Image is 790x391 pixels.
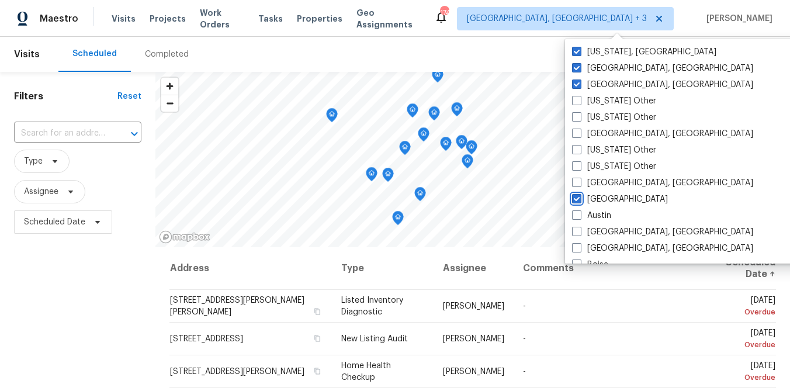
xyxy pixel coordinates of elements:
[434,247,514,290] th: Assignee
[382,168,394,186] div: Map marker
[572,95,656,107] label: [US_STATE] Other
[366,167,377,185] div: Map marker
[24,155,43,167] span: Type
[443,368,504,376] span: [PERSON_NAME]
[572,128,753,140] label: [GEOGRAPHIC_DATA], [GEOGRAPHIC_DATA]
[462,154,473,172] div: Map marker
[572,259,608,271] label: Boise
[572,210,611,222] label: Austin
[161,95,178,112] button: Zoom out
[169,247,332,290] th: Address
[443,335,504,343] span: [PERSON_NAME]
[150,13,186,25] span: Projects
[414,187,426,205] div: Map marker
[572,112,656,123] label: [US_STATE] Other
[702,13,772,25] span: [PERSON_NAME]
[159,230,210,244] a: Mapbox homepage
[14,41,40,67] span: Visits
[24,216,85,228] span: Scheduled Date
[572,177,753,189] label: [GEOGRAPHIC_DATA], [GEOGRAPHIC_DATA]
[40,13,78,25] span: Maestro
[399,141,411,159] div: Map marker
[392,211,404,229] div: Map marker
[200,7,244,30] span: Work Orders
[523,368,526,376] span: -
[432,68,443,86] div: Map marker
[466,140,477,158] div: Map marker
[705,362,775,383] span: [DATE]
[572,193,668,205] label: [GEOGRAPHIC_DATA]
[705,306,775,318] div: Overdue
[407,103,418,122] div: Map marker
[297,13,342,25] span: Properties
[451,102,463,120] div: Map marker
[312,306,323,317] button: Copy Address
[572,63,753,74] label: [GEOGRAPHIC_DATA], [GEOGRAPHIC_DATA]
[312,366,323,376] button: Copy Address
[705,339,775,351] div: Overdue
[523,302,526,310] span: -
[572,161,656,172] label: [US_STATE] Other
[170,296,304,316] span: [STREET_ADDRESS][PERSON_NAME][PERSON_NAME]
[572,46,716,58] label: [US_STATE], [GEOGRAPHIC_DATA]
[312,333,323,344] button: Copy Address
[356,7,420,30] span: Geo Assignments
[523,335,526,343] span: -
[170,368,304,376] span: [STREET_ADDRESS][PERSON_NAME]
[161,78,178,95] button: Zoom in
[572,243,753,254] label: [GEOGRAPHIC_DATA], [GEOGRAPHIC_DATA]
[145,49,189,60] div: Completed
[341,335,408,343] span: New Listing Audit
[126,126,143,142] button: Open
[14,91,117,102] h1: Filters
[155,72,770,247] canvas: Map
[695,247,776,290] th: Scheduled Date ↑
[332,247,434,290] th: Type
[705,296,775,318] span: [DATE]
[456,135,467,153] div: Map marker
[440,7,448,19] div: 174
[514,247,695,290] th: Comments
[72,48,117,60] div: Scheduled
[341,296,403,316] span: Listed Inventory Diagnostic
[258,15,283,23] span: Tasks
[117,91,141,102] div: Reset
[326,108,338,126] div: Map marker
[467,13,647,25] span: [GEOGRAPHIC_DATA], [GEOGRAPHIC_DATA] + 3
[440,137,452,155] div: Map marker
[112,13,136,25] span: Visits
[341,362,391,382] span: Home Health Checkup
[572,226,753,238] label: [GEOGRAPHIC_DATA], [GEOGRAPHIC_DATA]
[170,335,243,343] span: [STREET_ADDRESS]
[428,106,440,124] div: Map marker
[572,79,753,91] label: [GEOGRAPHIC_DATA], [GEOGRAPHIC_DATA]
[705,329,775,351] span: [DATE]
[443,302,504,310] span: [PERSON_NAME]
[418,127,429,146] div: Map marker
[14,124,109,143] input: Search for an address...
[24,186,58,198] span: Assignee
[572,144,656,156] label: [US_STATE] Other
[705,372,775,383] div: Overdue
